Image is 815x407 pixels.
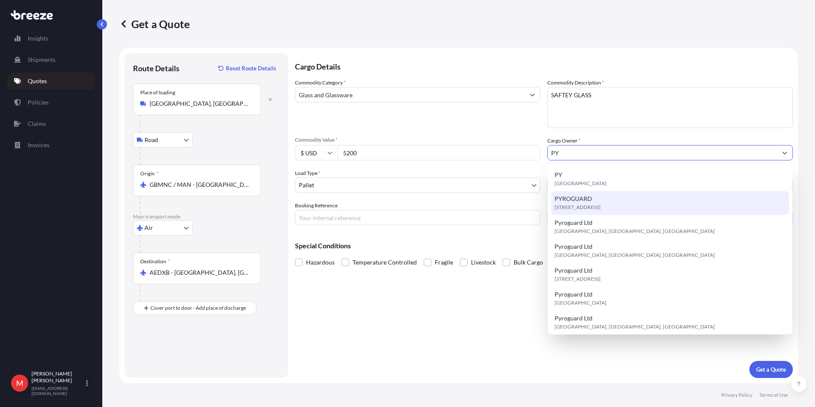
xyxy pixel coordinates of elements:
[140,89,175,96] div: Place of loading
[150,304,246,312] span: Cover port to door - Add place of discharge
[119,17,190,31] p: Get a Quote
[145,136,158,144] span: Road
[547,210,793,225] input: Enter name
[548,145,777,160] input: Full name
[555,203,601,212] span: [STREET_ADDRESS]
[150,268,250,277] input: Destination
[759,392,788,398] p: Terms of Use
[150,180,250,189] input: Origin
[32,370,84,384] p: [PERSON_NAME] [PERSON_NAME]
[306,256,335,269] span: Hazardous
[28,55,55,64] p: Shipments
[133,213,280,220] p: Main transport mode
[777,145,792,160] button: Show suggestions
[555,195,592,203] span: PYROGUARD
[295,210,540,225] input: Your internal reference
[299,181,314,189] span: Pallet
[721,392,752,398] p: Privacy Policy
[555,314,592,323] span: Pyroguard Ltd
[295,242,793,249] p: Special Conditions
[514,256,543,269] span: Bulk Cargo
[28,34,48,43] p: Insights
[133,220,193,235] button: Select transport
[555,275,601,283] span: [STREET_ADDRESS]
[295,169,321,177] span: Load Type
[295,78,346,87] label: Commodity Category
[28,77,47,85] p: Quotes
[145,224,153,232] span: Air
[547,169,793,176] span: Freight Cost
[525,87,540,102] button: Show suggestions
[28,141,49,149] p: Invoices
[756,365,786,374] p: Get a Quote
[547,137,581,145] label: Cargo Owner
[555,227,715,235] span: [GEOGRAPHIC_DATA], [GEOGRAPHIC_DATA], [GEOGRAPHIC_DATA]
[555,299,607,307] span: [GEOGRAPHIC_DATA]
[435,256,453,269] span: Fragile
[555,323,715,331] span: [GEOGRAPHIC_DATA], [GEOGRAPHIC_DATA], [GEOGRAPHIC_DATA]
[16,379,23,387] span: M
[555,266,592,275] span: Pyroguard Ltd
[295,201,338,210] label: Booking Reference
[28,119,46,128] p: Claims
[551,167,789,382] div: Suggestions
[133,132,193,148] button: Select transport
[471,256,496,269] span: Livestock
[547,201,580,210] label: Flight Number
[555,218,592,227] span: Pyroguard Ltd
[555,242,592,251] span: Pyroguard Ltd
[32,386,84,396] p: [EMAIL_ADDRESS][DOMAIN_NAME]
[295,53,793,78] p: Cargo Details
[140,258,170,265] div: Destination
[353,256,417,269] span: Temperature Controlled
[555,179,607,188] span: [GEOGRAPHIC_DATA]
[555,171,562,179] span: PY
[547,78,604,87] label: Commodity Description
[338,145,540,160] input: Type amount
[555,290,592,299] span: Pyroguard Ltd
[140,170,159,177] div: Origin
[295,137,540,143] span: Commodity Value
[555,251,715,259] span: [GEOGRAPHIC_DATA], [GEOGRAPHIC_DATA], [GEOGRAPHIC_DATA]
[28,98,49,107] p: Policies
[226,64,276,73] p: Reset Route Details
[133,63,179,73] p: Route Details
[150,99,250,108] input: Place of loading
[295,87,525,102] input: Select a commodity type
